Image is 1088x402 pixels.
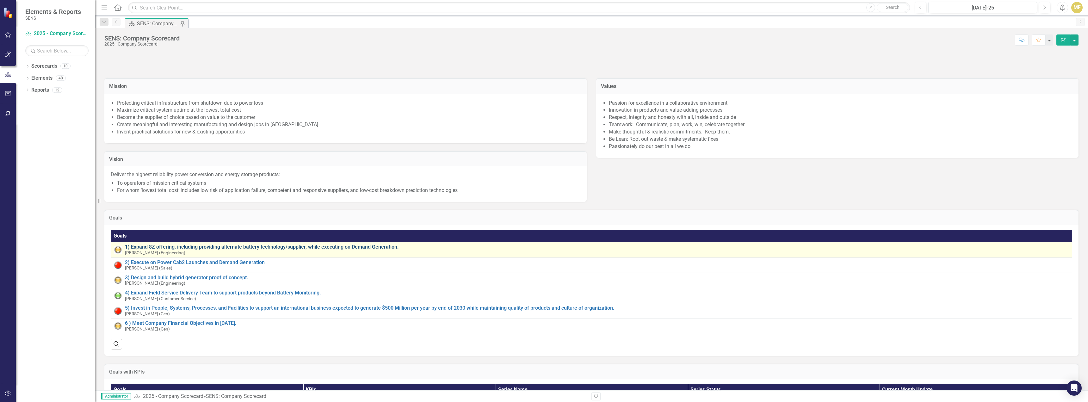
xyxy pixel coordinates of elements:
li: Passion for excellence in a collaborative environment [609,100,1072,107]
div: 48 [56,76,66,81]
li: Create meaningful and interesting manufacturing and design jobs in [GEOGRAPHIC_DATA] [117,121,580,128]
h3: Values [601,83,1074,89]
a: 6 ) Meet Company Financial Objectives in [DATE]. [125,320,1072,326]
h3: Goals with KPIs [109,369,1074,375]
li: Be Lean: Root out waste & make systematic fixes [609,136,1072,143]
small: [PERSON_NAME] (Customer Service) [125,296,196,301]
input: Search ClearPoint... [128,2,910,13]
a: 3) Design and build hybrid generator proof of concept. [125,275,1072,281]
a: 4) Expand Field Service Delivery Team to support products beyond Battery Monitoring. [125,290,1072,296]
span: Administrator [101,393,131,399]
li: Make thoughtful & realistic commitments. Keep them. [609,128,1072,136]
a: Reports [31,87,49,94]
td: Double-Click to Edit Right Click for Context Menu [111,257,1075,273]
p: Deliver the highest reliability power conversion and energy storage products: [111,171,580,178]
img: Yellow: At Risk/Needs Attention [114,246,122,254]
td: Double-Click to Edit Right Click for Context Menu [111,303,1075,319]
li: Innovation in products and value-adding processes [609,107,1072,114]
td: Double-Click to Edit Right Click for Context Menu [111,288,1075,303]
li: To operators of mission critical systems [117,180,580,187]
a: 2) Execute on Power Cab2 Launches and Demand Generation [125,260,1072,265]
li: Passionately do our best in all we do [609,143,1072,150]
div: 2025 - Company Scorecard [104,42,180,46]
img: Yellow: At Risk/Needs Attention [114,276,122,284]
li: For whom ‘lowest total cost’ includes low risk of application failure, competent and responsive s... [117,187,580,194]
img: ClearPoint Strategy [3,7,14,18]
a: Scorecards [31,63,57,70]
a: 2025 - Company Scorecard [143,393,203,399]
div: 10 [60,64,71,69]
img: Red: Critical Issues/Off-Track [114,307,122,315]
div: SENS: Company Scorecard [104,35,180,42]
td: Double-Click to Edit Right Click for Context Menu [111,273,1075,288]
li: Teamwork: Communicate, plan, work, win, celebrate together [609,121,1072,128]
small: [PERSON_NAME] (Gen) [125,312,170,316]
input: Search Below... [25,45,89,56]
li: Invent practical solutions for new & existing opportunities [117,128,580,136]
span: Search [886,5,899,10]
small: [PERSON_NAME] (Engineering) [125,250,185,255]
li: Become the supplier of choice based on value to the customer [117,114,580,121]
img: Red: Critical Issues/Off-Track [114,261,122,269]
a: 1) Expand 8Z offering, including providing alternate battery technology/supplier, while executing... [125,244,1072,250]
li: Maximize critical system uptime at the lowest total cost [117,107,580,114]
h3: Mission [109,83,582,89]
li: Respect, integrity and honesty with all, inside and outside [609,114,1072,121]
div: SENS: Company Scorecard [206,393,266,399]
a: 5) Invest in People, Systems, Processes, and Facilities to support an international business expe... [125,305,1072,311]
img: Green: On Track [114,292,122,300]
h3: Vision [109,157,582,162]
small: [PERSON_NAME] (Gen) [125,327,170,331]
img: Yellow: At Risk/Needs Attention [114,322,122,330]
small: SENS [25,15,81,21]
div: » [134,393,587,400]
a: 2025 - Company Scorecard [25,30,89,37]
h3: Goals [109,215,1074,221]
td: Double-Click to Edit Right Click for Context Menu [111,319,1075,334]
span: Elements & Reports [25,8,81,15]
small: [PERSON_NAME] (Sales) [125,266,172,270]
li: Protecting critical infrastructure from shutdown due to power loss [117,100,580,107]
div: SENS: Company Scorecard [137,20,179,28]
a: Elements [31,75,53,82]
button: Search [877,3,908,12]
button: [DATE]-25 [928,2,1037,13]
small: [PERSON_NAME] (Engineering) [125,281,185,286]
button: MF [1071,2,1083,13]
div: 12 [52,87,62,93]
div: [DATE]-25 [930,4,1035,12]
td: Double-Click to Edit Right Click for Context Menu [111,242,1075,257]
div: Open Intercom Messenger [1066,380,1082,396]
